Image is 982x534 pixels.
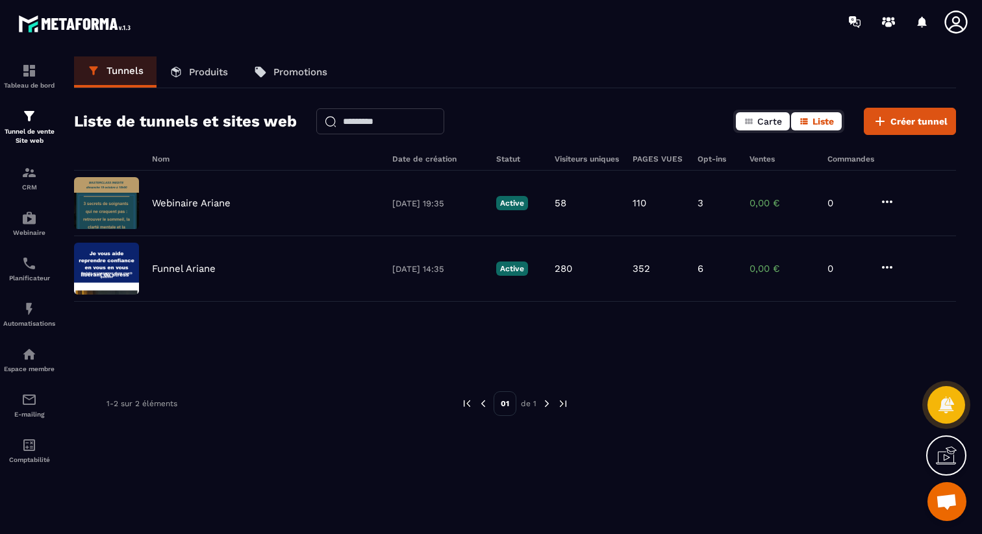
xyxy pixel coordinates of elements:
[21,301,37,317] img: automations
[3,337,55,382] a: automationsautomationsEspace membre
[890,115,948,128] span: Créer tunnel
[496,261,528,276] p: Active
[477,398,489,409] img: prev
[3,155,55,200] a: formationformationCRM
[749,197,814,209] p: 0,00 €
[74,177,139,229] img: image
[241,56,340,88] a: Promotions
[152,263,216,274] p: Funnel Ariane
[749,263,814,274] p: 0,00 €
[757,116,782,127] span: Carte
[107,65,144,77] p: Tunnels
[152,197,231,209] p: Webinaire Ariane
[3,53,55,99] a: formationformationTableau de bord
[21,210,37,226] img: automations
[107,399,177,408] p: 1-2 sur 2 éléments
[3,82,55,89] p: Tableau de bord
[3,365,55,372] p: Espace membre
[3,246,55,291] a: schedulerschedulerPlanificateur
[157,56,241,88] a: Produits
[3,428,55,473] a: accountantaccountantComptabilité
[74,56,157,88] a: Tunnels
[927,482,966,521] div: Ouvrir le chat
[633,263,650,274] p: 352
[633,154,685,164] h6: PAGES VUES
[633,197,646,209] p: 110
[3,291,55,337] a: automationsautomationsAutomatisations
[392,264,483,274] p: [DATE] 14:35
[3,99,55,155] a: formationformationTunnel de vente Site web
[21,108,37,124] img: formation
[273,66,327,78] p: Promotions
[189,66,228,78] p: Produits
[21,256,37,271] img: scheduler
[392,154,483,164] h6: Date de création
[555,197,566,209] p: 58
[749,154,814,164] h6: Ventes
[3,274,55,282] p: Planificateur
[3,382,55,428] a: emailemailE-mailing
[736,112,790,130] button: Carte
[496,154,542,164] h6: Statut
[541,398,553,409] img: next
[791,112,842,130] button: Liste
[3,184,55,191] p: CRM
[3,320,55,327] p: Automatisations
[812,116,834,127] span: Liste
[18,12,135,36] img: logo
[74,243,139,295] img: image
[827,154,874,164] h6: Commandes
[494,391,516,416] p: 01
[555,263,572,274] p: 280
[827,197,866,209] p: 0
[698,263,703,274] p: 6
[152,154,379,164] h6: Nom
[74,108,297,134] h2: Liste de tunnels et sites web
[21,346,37,362] img: automations
[864,108,956,135] button: Créer tunnel
[3,411,55,418] p: E-mailing
[827,263,866,274] p: 0
[555,154,620,164] h6: Visiteurs uniques
[698,154,736,164] h6: Opt-ins
[392,199,483,208] p: [DATE] 19:35
[496,196,528,210] p: Active
[21,165,37,180] img: formation
[3,456,55,463] p: Comptabilité
[461,398,473,409] img: prev
[521,398,536,409] p: de 1
[3,229,55,236] p: Webinaire
[698,197,703,209] p: 3
[3,200,55,246] a: automationsautomationsWebinaire
[21,392,37,407] img: email
[557,398,569,409] img: next
[3,127,55,145] p: Tunnel de vente Site web
[21,437,37,453] img: accountant
[21,63,37,79] img: formation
